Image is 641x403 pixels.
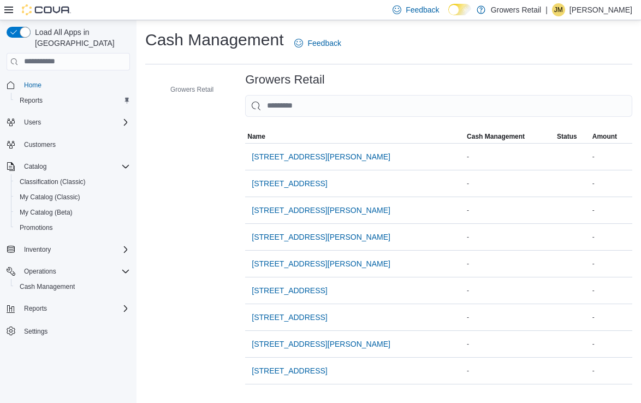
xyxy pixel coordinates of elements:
a: Feedback [290,32,345,54]
span: Reports [15,94,130,107]
input: Dark Mode [448,4,471,15]
span: [STREET_ADDRESS] [252,178,327,189]
div: - [590,177,632,190]
span: Cash Management [15,280,130,293]
span: Name [247,132,265,141]
a: Reports [15,94,47,107]
p: | [545,3,548,16]
button: [STREET_ADDRESS] [247,173,331,194]
span: [STREET_ADDRESS] [252,312,327,323]
button: Settings [2,323,134,339]
div: - [590,364,632,377]
button: Reports [2,301,134,316]
button: Cash Management [465,130,555,143]
div: - [590,230,632,244]
span: Settings [24,327,48,336]
div: - [590,284,632,297]
button: [STREET_ADDRESS][PERSON_NAME] [247,253,395,275]
span: Cash Management [467,132,525,141]
span: [STREET_ADDRESS][PERSON_NAME] [252,339,390,349]
span: Inventory [20,243,130,256]
span: Load All Apps in [GEOGRAPHIC_DATA] [31,27,130,49]
span: Dark Mode [448,15,449,16]
a: Promotions [15,221,57,234]
span: Users [24,118,41,127]
span: Classification (Classic) [15,175,130,188]
div: - [590,150,632,163]
button: Customers [2,137,134,152]
span: Operations [24,267,56,276]
button: Name [245,130,465,143]
h3: Growers Retail [245,73,324,86]
span: Reports [20,302,130,315]
span: Customers [20,138,130,151]
div: - [590,204,632,217]
a: Cash Management [15,280,79,293]
span: [STREET_ADDRESS] [252,365,327,376]
button: Inventory [2,242,134,257]
img: Cova [22,4,71,15]
nav: Complex example [7,73,130,368]
span: Reports [24,304,47,313]
span: Growers Retail [170,85,213,94]
div: - [590,337,632,351]
button: Reports [20,302,51,315]
a: Settings [20,325,52,338]
span: [STREET_ADDRESS][PERSON_NAME] [252,232,390,242]
button: Status [555,130,590,143]
button: [STREET_ADDRESS] [247,360,331,382]
button: Operations [20,265,61,278]
div: - [590,257,632,270]
button: Reports [11,93,134,108]
span: Catalog [24,162,46,171]
span: Home [24,81,41,90]
span: Classification (Classic) [20,177,86,186]
span: My Catalog (Classic) [20,193,80,201]
a: My Catalog (Classic) [15,191,85,204]
div: - [465,230,555,244]
span: JM [554,3,563,16]
span: Feedback [406,4,439,15]
span: [STREET_ADDRESS][PERSON_NAME] [252,205,390,216]
input: This is a search bar. As you type, the results lower in the page will automatically filter. [245,95,632,117]
div: - [465,284,555,297]
button: [STREET_ADDRESS][PERSON_NAME] [247,199,395,221]
button: Classification (Classic) [11,174,134,189]
span: Customers [24,140,56,149]
span: Promotions [15,221,130,234]
span: Home [20,78,130,92]
button: Growers Retail [155,83,218,96]
button: Catalog [2,159,134,174]
button: Amount [590,130,632,143]
button: [STREET_ADDRESS][PERSON_NAME] [247,333,395,355]
div: - [465,311,555,324]
span: My Catalog (Beta) [20,208,73,217]
button: Users [20,116,45,129]
button: [STREET_ADDRESS][PERSON_NAME] [247,146,395,168]
span: Settings [20,324,130,337]
a: My Catalog (Beta) [15,206,77,219]
div: - [590,311,632,324]
button: My Catalog (Classic) [11,189,134,205]
span: [STREET_ADDRESS][PERSON_NAME] [252,258,390,269]
span: Feedback [307,38,341,49]
button: Users [2,115,134,130]
button: Cash Management [11,279,134,294]
span: My Catalog (Classic) [15,191,130,204]
h1: Cash Management [145,29,283,51]
span: Catalog [20,160,130,173]
div: - [465,150,555,163]
button: [STREET_ADDRESS][PERSON_NAME] [247,226,395,248]
a: Customers [20,138,60,151]
div: - [465,364,555,377]
span: Operations [20,265,130,278]
div: - [465,177,555,190]
div: - [465,337,555,351]
span: My Catalog (Beta) [15,206,130,219]
button: [STREET_ADDRESS] [247,280,331,301]
span: Inventory [24,245,51,254]
div: - [465,204,555,217]
button: Promotions [11,220,134,235]
span: Promotions [20,223,53,232]
span: Cash Management [20,282,75,291]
